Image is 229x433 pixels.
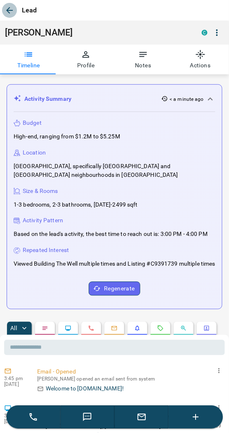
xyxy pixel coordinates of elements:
[88,325,94,332] svg: Calls
[14,200,138,209] p: 1-3 bedrooms, 2-3 bathrooms, [DATE]-2499 sqft
[23,216,63,225] p: Activity Pattern
[14,132,120,141] p: High-end, ranging from $1.2M to $5.25M
[4,382,29,388] p: [DATE]
[23,119,42,127] p: Budget
[37,405,222,414] p: Viewed a Listing
[5,27,189,38] h1: [PERSON_NAME]
[10,326,17,331] p: All
[203,325,210,332] svg: Agent Actions
[46,385,124,393] p: Welcome to [DOMAIN_NAME]!
[57,45,115,74] button: Profile
[134,325,141,332] svg: Listing Alerts
[14,230,208,239] p: Based on the lead's activity, the best time to reach out is: 3:00 PM - 4:00 PM
[115,45,172,74] button: Notes
[65,325,71,332] svg: Lead Browsing Activity
[42,325,48,332] svg: Notes
[23,187,58,195] p: Size & Rooms
[172,45,229,74] button: Actions
[14,91,215,107] div: Activity Summary< a minute ago
[202,30,208,36] div: condos.ca
[14,162,215,179] p: [GEOGRAPHIC_DATA], specifically [GEOGRAPHIC_DATA] and [GEOGRAPHIC_DATA] neighbourhoods in [GEOGRA...
[23,246,69,255] p: Repeated Interest
[22,5,37,15] p: Lead
[24,95,71,103] p: Activity Summary
[111,325,118,332] svg: Emails
[170,95,204,103] p: < a minute ago
[37,376,222,382] p: [PERSON_NAME] opened an email sent from system
[89,282,140,296] button: Regenerate
[37,368,222,376] p: Email - Opened
[23,148,46,157] p: Location
[180,325,187,332] svg: Opportunities
[4,376,29,382] p: 3:45 pm
[4,413,29,419] p: 3:44 pm
[157,325,164,332] svg: Requests
[14,260,215,269] p: Viewed Building The Well multiple times and Listing #C9391739 multiple times
[4,419,29,425] p: [DATE]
